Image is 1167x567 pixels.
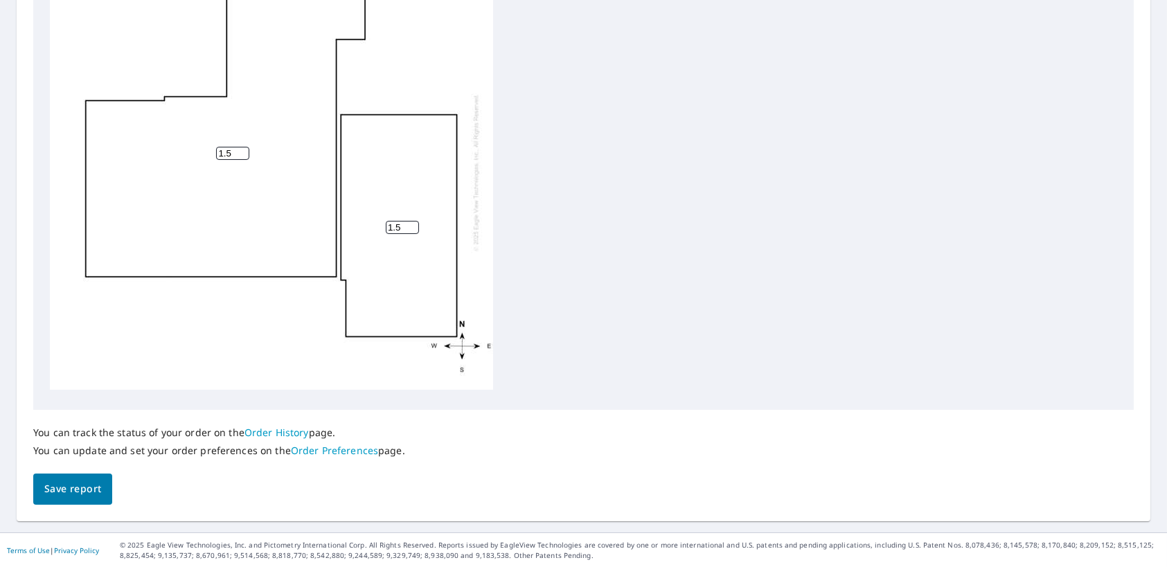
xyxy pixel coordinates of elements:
[7,546,99,555] p: |
[7,546,50,555] a: Terms of Use
[44,480,101,498] span: Save report
[33,474,112,505] button: Save report
[120,540,1160,561] p: © 2025 Eagle View Technologies, Inc. and Pictometry International Corp. All Rights Reserved. Repo...
[33,426,405,439] p: You can track the status of your order on the page.
[33,444,405,457] p: You can update and set your order preferences on the page.
[244,426,309,439] a: Order History
[54,546,99,555] a: Privacy Policy
[291,444,378,457] a: Order Preferences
